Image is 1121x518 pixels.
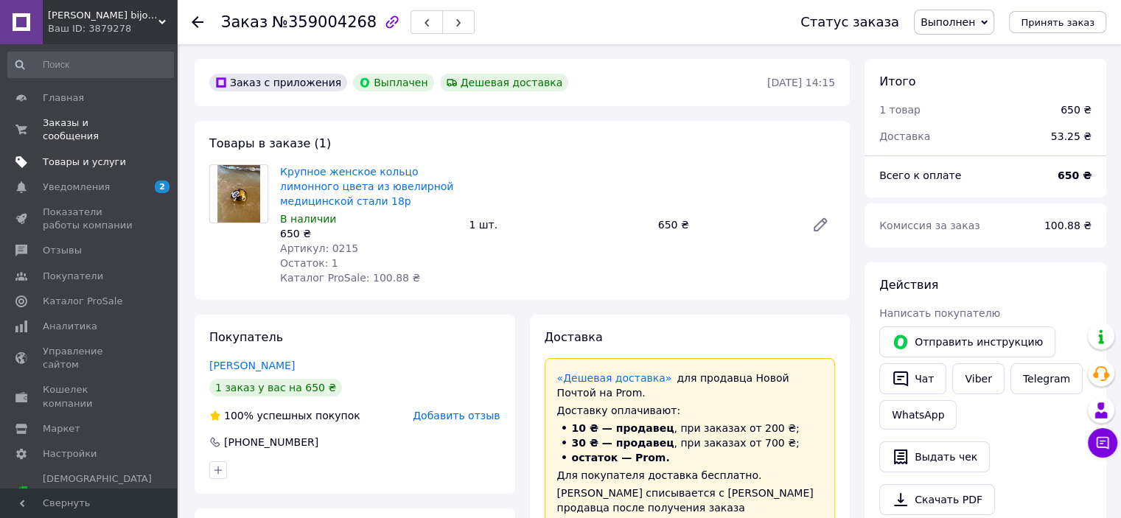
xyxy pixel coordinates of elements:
span: Всего к оплате [879,169,961,181]
div: 650 ₴ [280,226,457,241]
a: Крупное женское кольцо лимонного цвета из ювелирной медицинской стали 18р [280,166,453,207]
span: остаток — Prom. [572,452,670,463]
span: Каталог ProSale: 100.88 ₴ [280,272,420,284]
span: Итого [879,74,915,88]
span: Доставка [879,130,930,142]
span: Miriam bijouteria [48,9,158,22]
span: Уведомления [43,181,110,194]
span: Настройки [43,447,97,461]
a: Telegram [1010,363,1083,394]
div: для продавца Новой Почтой на Prom. [557,371,823,400]
span: В наличии [280,213,336,225]
div: [PHONE_NUMBER] [223,435,320,449]
span: Кошелек компании [43,383,136,410]
span: 2 [155,181,170,193]
div: успешных покупок [209,408,360,423]
span: [DEMOGRAPHIC_DATA] и счета [43,472,152,513]
img: Крупное женское кольцо лимонного цвета из ювелирной медицинской стали 18р [217,165,261,223]
span: Выполнен [921,16,975,28]
span: №359004268 [272,13,377,31]
a: [PERSON_NAME] [209,360,295,371]
div: Дешевая доставка [440,74,569,91]
a: Скачать PDF [879,484,995,515]
div: Статус заказа [800,15,899,29]
span: Заказ [221,13,268,31]
li: , при заказах от 700 ₴; [557,435,823,450]
a: «Дешевая доставка» [557,372,672,384]
div: 1 шт. [463,214,652,235]
div: 1 заказ у вас на 650 ₴ [209,379,342,396]
button: Чат с покупателем [1088,428,1117,458]
span: 10 ₴ — продавец [572,422,674,434]
span: Принять заказ [1021,17,1094,28]
span: 100.88 ₴ [1044,220,1092,231]
span: Добавить отзыв [413,410,500,421]
span: Главная [43,91,84,105]
span: Написать покупателю [879,307,1000,319]
div: Заказ с приложения [209,74,347,91]
button: Принять заказ [1009,11,1106,33]
button: Отправить инструкцию [879,326,1055,357]
span: 100% [224,410,254,421]
div: 53.25 ₴ [1042,120,1100,153]
time: [DATE] 14:15 [767,77,835,88]
div: 650 ₴ [652,214,800,235]
span: Товары и услуги [43,155,126,169]
span: Товары в заказе (1) [209,136,331,150]
span: Действия [879,278,938,292]
button: Выдать чек [879,441,990,472]
div: Доставку оплачивают: [557,403,823,418]
div: Ваш ID: 3879278 [48,22,177,35]
b: 650 ₴ [1058,169,1092,181]
a: Viber [952,363,1004,394]
span: Покупатели [43,270,103,283]
span: Аналитика [43,320,97,333]
span: Доставка [545,330,603,344]
li: , при заказах от 200 ₴; [557,421,823,435]
span: Покупатель [209,330,283,344]
span: 30 ₴ — продавец [572,437,674,449]
a: WhatsApp [879,400,957,430]
div: 650 ₴ [1061,102,1092,117]
span: Артикул: 0215 [280,242,358,254]
button: Чат [879,363,946,394]
span: Отзывы [43,244,82,257]
a: Редактировать [806,210,835,239]
span: Показатели работы компании [43,206,136,232]
span: Управление сайтом [43,345,136,371]
span: Заказы и сообщения [43,116,136,143]
div: Вернуться назад [192,15,203,29]
div: Выплачен [353,74,433,91]
span: Остаток: 1 [280,257,338,269]
span: 1 товар [879,104,921,116]
span: Комиссия за заказ [879,220,980,231]
input: Поиск [7,52,174,78]
span: Маркет [43,422,80,435]
div: Для покупателя доставка бесплатно. [557,468,823,483]
span: Каталог ProSale [43,295,122,308]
